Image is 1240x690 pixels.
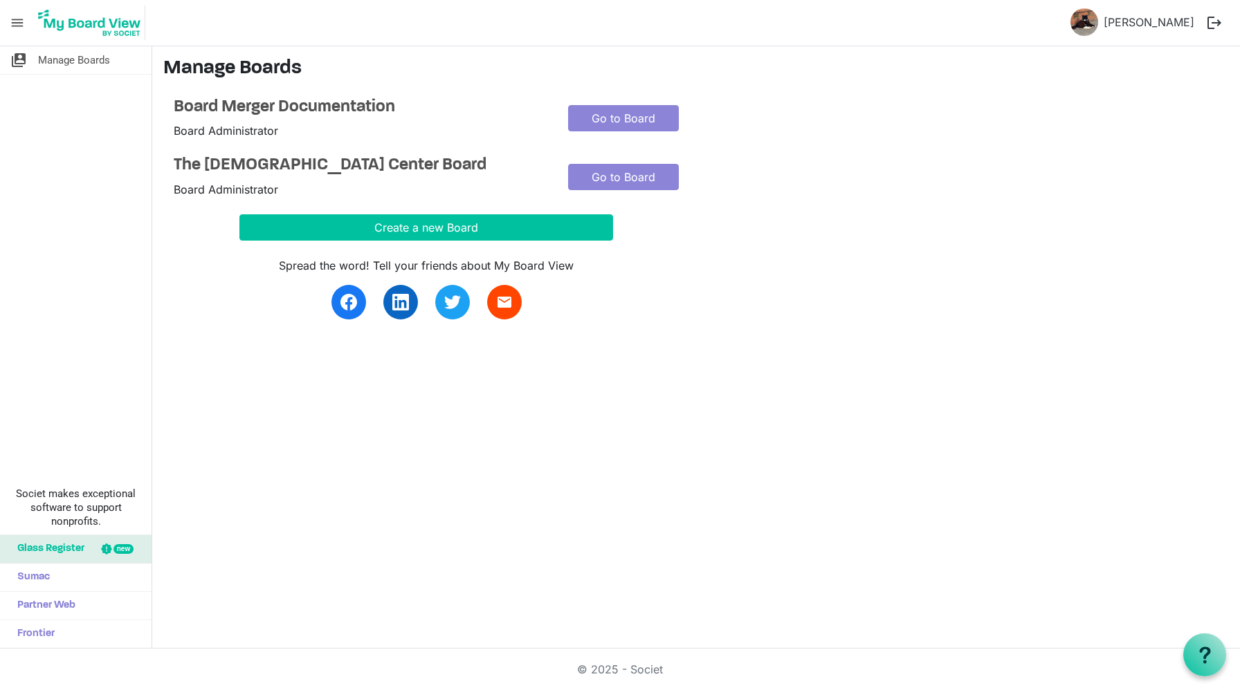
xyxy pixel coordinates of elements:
img: My Board View Logo [34,6,145,40]
a: © 2025 - Societ [577,662,663,676]
span: Board Administrator [174,124,278,138]
span: Sumac [10,563,50,591]
span: Manage Boards [38,46,110,74]
span: switch_account [10,46,27,74]
a: My Board View Logo [34,6,151,40]
img: twitter.svg [444,294,461,310]
h3: Manage Boards [163,57,1229,81]
div: new [113,544,134,554]
button: Create a new Board [239,214,613,241]
a: Board Merger Documentation [174,97,547,118]
div: Spread the word! Tell your friends about My Board View [239,257,613,274]
span: Societ makes exceptional software to support nonprofits. [6,487,145,528]
span: Frontier [10,620,55,648]
a: [PERSON_NAME] [1098,8,1200,36]
a: The [DEMOGRAPHIC_DATA] Center Board [174,156,547,176]
span: Board Administrator [174,183,278,196]
span: menu [4,10,30,36]
a: Go to Board [568,105,679,131]
img: facebook.svg [340,294,357,310]
img: linkedin.svg [392,294,409,310]
a: Go to Board [568,164,679,190]
span: email [496,294,513,310]
span: Partner Web [10,592,75,619]
a: email [487,285,522,319]
span: Glass Register [10,535,84,563]
img: el-DYUlb0S8XfxGYDI5b_ZL4IW-PUmsRY2FRSCZNfQdJJilJo0lfquUxSxtyWKX1rXzE2N0WMmIsrrdbiKZs5w_thumb.png [1070,8,1098,36]
button: logout [1200,8,1229,37]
